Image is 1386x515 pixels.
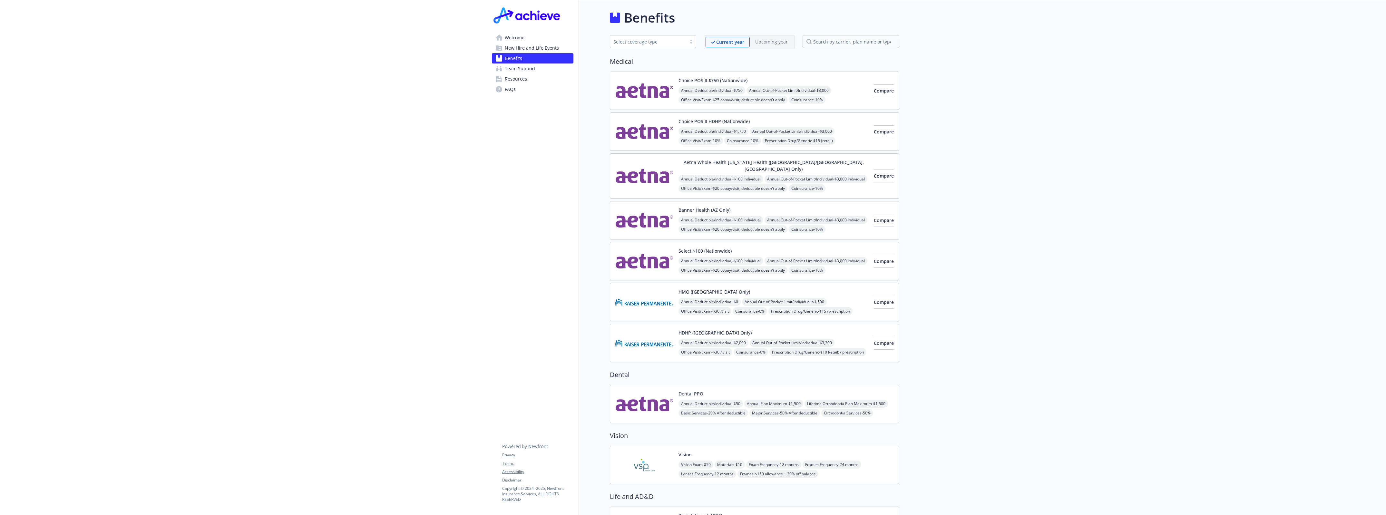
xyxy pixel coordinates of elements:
span: FAQs [505,84,516,94]
span: Team Support [505,63,535,74]
span: Benefits [505,53,522,63]
span: Annual Deductible/Individual - $50 [678,400,743,408]
h2: Dental [610,370,899,380]
a: Resources [492,74,573,84]
img: Aetna Inc carrier logo [615,118,673,145]
span: Annual Deductible/Individual - $0 [678,298,741,306]
p: Current year [716,39,744,45]
a: FAQs [492,84,573,94]
span: Coinsurance - 10% [789,266,825,274]
span: Compare [874,129,894,135]
span: Major Services - 50% After deductible [749,409,820,417]
span: Coinsurance - 0% [734,348,768,356]
button: Compare [874,296,894,309]
img: Aetna Inc carrier logo [615,77,673,104]
button: Vision [678,451,692,458]
div: Select coverage type [613,38,683,45]
span: Annual Deductible/Individual - $2,000 [678,339,748,347]
span: Annual Out-of-Pocket Limit/Individual - $3,000 Individual [765,175,867,183]
span: Annual Deductible/Individual - $100 Individual [678,216,763,224]
span: Resources [505,74,527,84]
button: Dental PPO [678,390,703,397]
span: Coinsurance - 0% [733,307,767,315]
span: Annual Out-of-Pocket Limit/Individual - $1,500 [742,298,827,306]
h2: Vision [610,431,899,441]
button: Select $100 (Nationwide) [678,248,732,254]
a: Terms [502,461,573,466]
span: Exam Frequency - 12 months [746,461,801,469]
span: Annual Out-of-Pocket Limit/Individual - $3,000 [750,127,835,135]
a: Benefits [492,53,573,63]
span: Compare [874,88,894,94]
p: Copyright © 2024 - 2025 , Newfront Insurance Services, ALL RIGHTS RESERVED [502,486,573,502]
button: Compare [874,255,894,268]
span: Welcome [505,33,524,43]
span: Annual Out-of-Pocket Limit/Individual - $3,300 [750,339,835,347]
span: Compare [874,258,894,264]
span: Basic Services - 20% After deductible [678,409,748,417]
span: Prescription Drug/Generic - $10 Retail: / prescription [769,348,866,356]
a: Accessibility [502,469,573,475]
span: Annual Deductible/Individual - $100 Individual [678,175,763,183]
span: Prescription Drug/Generic - $15 /prescription [768,307,853,315]
span: Coinsurance - 10% [789,225,825,233]
button: Compare [874,125,894,138]
button: Aetna Whole Health [US_STATE] Health ([GEOGRAPHIC_DATA]/[GEOGRAPHIC_DATA], [GEOGRAPHIC_DATA] Only) [678,159,869,172]
span: Office Visit/Exam - $20 copay/visit, deductible doesn't apply [678,184,787,192]
span: Annual Deductible/Individual - $750 [678,86,745,94]
span: Compare [874,173,894,179]
span: Compare [874,299,894,305]
span: Vision Exam - $50 [678,461,713,469]
span: Annual Out-of-Pocket Limit/Individual - $3,000 Individual [765,257,867,265]
button: HMO ([GEOGRAPHIC_DATA] Only) [678,288,750,295]
span: Upcoming year [750,37,793,47]
span: Lifetime Orthodontia Plan Maximum - $1,500 [805,400,888,408]
span: Orthodontia Services - 50% [821,409,873,417]
span: Office Visit/Exam - $20 copay/visit, deductible doesn't apply [678,225,787,233]
a: Welcome [492,33,573,43]
button: Compare [874,170,894,182]
span: Compare [874,217,894,223]
button: Banner Health (AZ Only) [678,207,730,213]
span: Annual Out-of-Pocket Limit/Individual - $3,000 Individual [765,216,867,224]
button: Choice POS II $750 (Nationwide) [678,77,747,84]
a: Disclaimer [502,477,573,483]
img: Kaiser Permanente Insurance Company carrier logo [615,288,673,316]
span: Coinsurance - 10% [724,137,761,145]
button: HDHP ([GEOGRAPHIC_DATA] Only) [678,329,752,336]
span: Annual Deductible/Individual - $1,750 [678,127,748,135]
span: Office Visit/Exam - $20 copay/visit, deductible doesn't apply [678,266,787,274]
a: Team Support [492,63,573,74]
span: Lenses Frequency - 12 months [678,470,736,478]
input: search by carrier, plan name or type [803,35,899,48]
span: Frames Frequency - 24 months [803,461,861,469]
h2: Medical [610,57,899,66]
button: Choice POS II HDHP (Nationwide) [678,118,750,125]
h1: Benefits [624,8,675,27]
span: Prescription Drug/Generic - $15 (retail) [762,137,835,145]
span: Coinsurance - 10% [789,184,825,192]
span: Materials - $10 [715,461,745,469]
a: Privacy [502,452,573,458]
span: New Hire and Life Events [505,43,559,53]
span: Office Visit/Exam - $30 /visit [678,307,731,315]
span: Frames - $150 allowance + 20% off balance [737,470,818,478]
span: Annual Plan Maximum - $1,500 [744,400,803,408]
button: Compare [874,214,894,227]
span: Office Visit/Exam - $25 copay/visit, deductible doesn't apply [678,96,787,104]
button: Compare [874,84,894,97]
img: Aetna Inc carrier logo [615,207,673,234]
img: Kaiser Permanente Insurance Company carrier logo [615,329,673,357]
span: Annual Deductible/Individual - $100 Individual [678,257,763,265]
img: Aetna Inc carrier logo [615,248,673,275]
span: Office Visit/Exam - $30 / visit [678,348,732,356]
p: Upcoming year [755,38,788,45]
img: Aetna Inc carrier logo [615,390,673,418]
a: New Hire and Life Events [492,43,573,53]
img: Aetna Inc carrier logo [615,159,673,193]
span: Office Visit/Exam - 10% [678,137,723,145]
img: Vision Service Plan carrier logo [615,451,673,479]
span: Compare [874,340,894,346]
span: Coinsurance - 10% [789,96,825,104]
h2: Life and AD&D [610,492,899,501]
